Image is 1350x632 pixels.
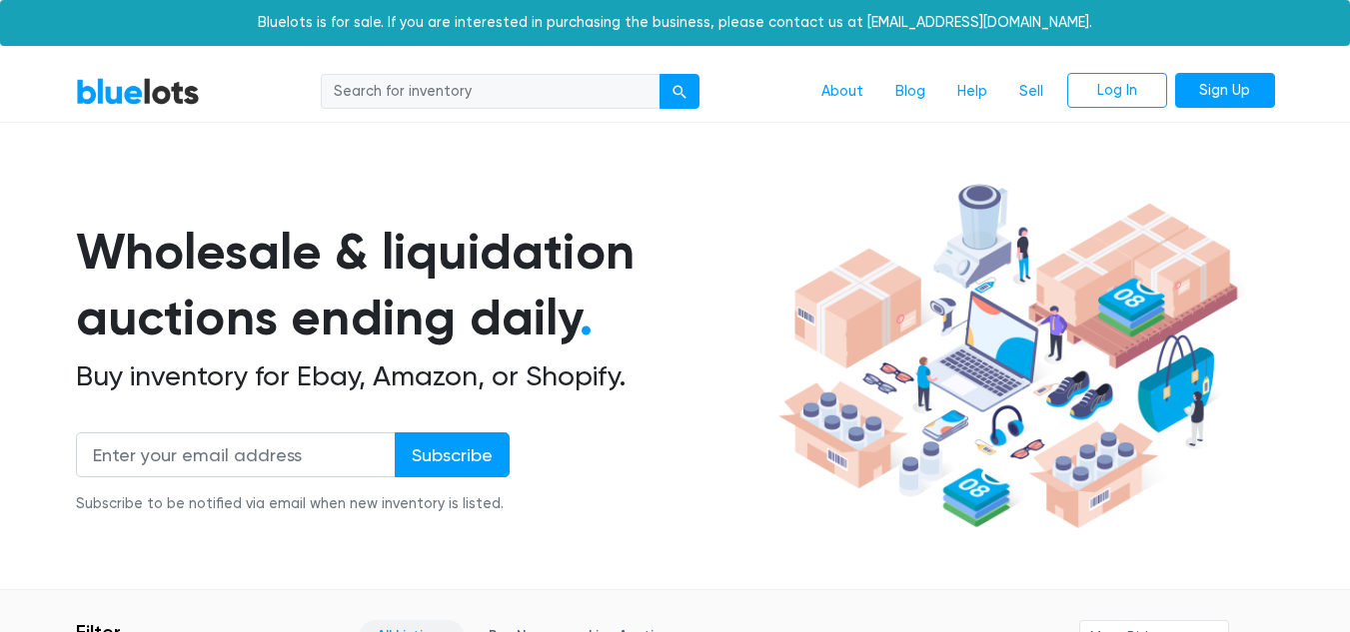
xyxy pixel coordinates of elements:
a: Log In [1067,73,1167,109]
a: Blog [879,73,941,111]
img: hero-ee84e7d0318cb26816c560f6b4441b76977f77a177738b4e94f68c95b2b83dbb.png [771,175,1245,538]
a: About [805,73,879,111]
input: Search for inventory [321,74,661,110]
span: . [580,288,593,347]
a: Help [941,73,1003,111]
input: Subscribe [395,432,510,477]
a: BlueLots [76,77,200,106]
h2: Buy inventory for Ebay, Amazon, or Shopify. [76,359,771,393]
input: Enter your email address [76,432,396,477]
a: Sell [1003,73,1059,111]
h1: Wholesale & liquidation auctions ending daily [76,219,771,351]
div: Subscribe to be notified via email when new inventory is listed. [76,493,510,515]
a: Sign Up [1175,73,1275,109]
